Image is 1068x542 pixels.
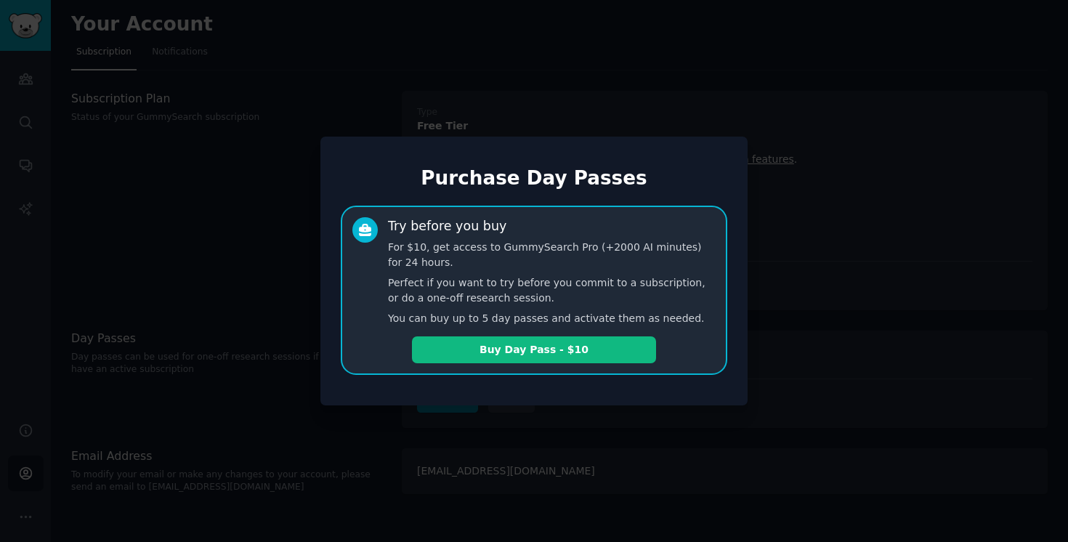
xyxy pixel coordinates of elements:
p: For $10, get access to GummySearch Pro (+2000 AI minutes) for 24 hours. [388,240,716,270]
p: Perfect if you want to try before you commit to a subscription, or do a one-off research session. [388,275,716,306]
p: You can buy up to 5 day passes and activate them as needed. [388,311,716,326]
div: Try before you buy [388,217,506,235]
button: Buy Day Pass - $10 [412,336,656,363]
h1: Purchase Day Passes [341,167,727,190]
